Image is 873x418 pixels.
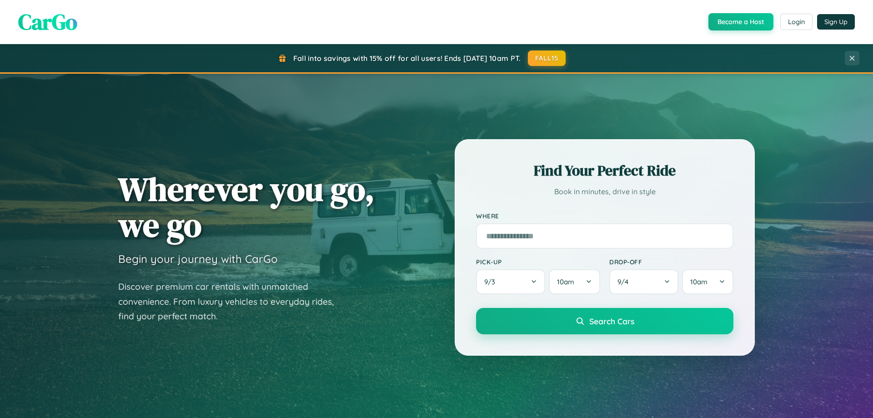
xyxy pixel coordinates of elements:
[118,279,346,324] p: Discover premium car rentals with unmatched convenience. From luxury vehicles to everyday rides, ...
[549,269,600,294] button: 10am
[690,277,707,286] span: 10am
[682,269,733,294] button: 10am
[476,308,733,334] button: Search Cars
[780,14,813,30] button: Login
[609,258,733,266] label: Drop-off
[617,277,633,286] span: 9 / 4
[118,252,278,266] h3: Begin your journey with CarGo
[293,54,521,63] span: Fall into savings with 15% off for all users! Ends [DATE] 10am PT.
[476,161,733,181] h2: Find Your Perfect Ride
[18,7,77,37] span: CarGo
[476,269,545,294] button: 9/3
[557,277,574,286] span: 10am
[528,50,566,66] button: FALL15
[817,14,855,30] button: Sign Up
[589,316,634,326] span: Search Cars
[476,212,733,220] label: Where
[476,185,733,198] p: Book in minutes, drive in style
[118,171,375,243] h1: Wherever you go, we go
[484,277,500,286] span: 9 / 3
[609,269,678,294] button: 9/4
[476,258,600,266] label: Pick-up
[708,13,773,30] button: Become a Host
